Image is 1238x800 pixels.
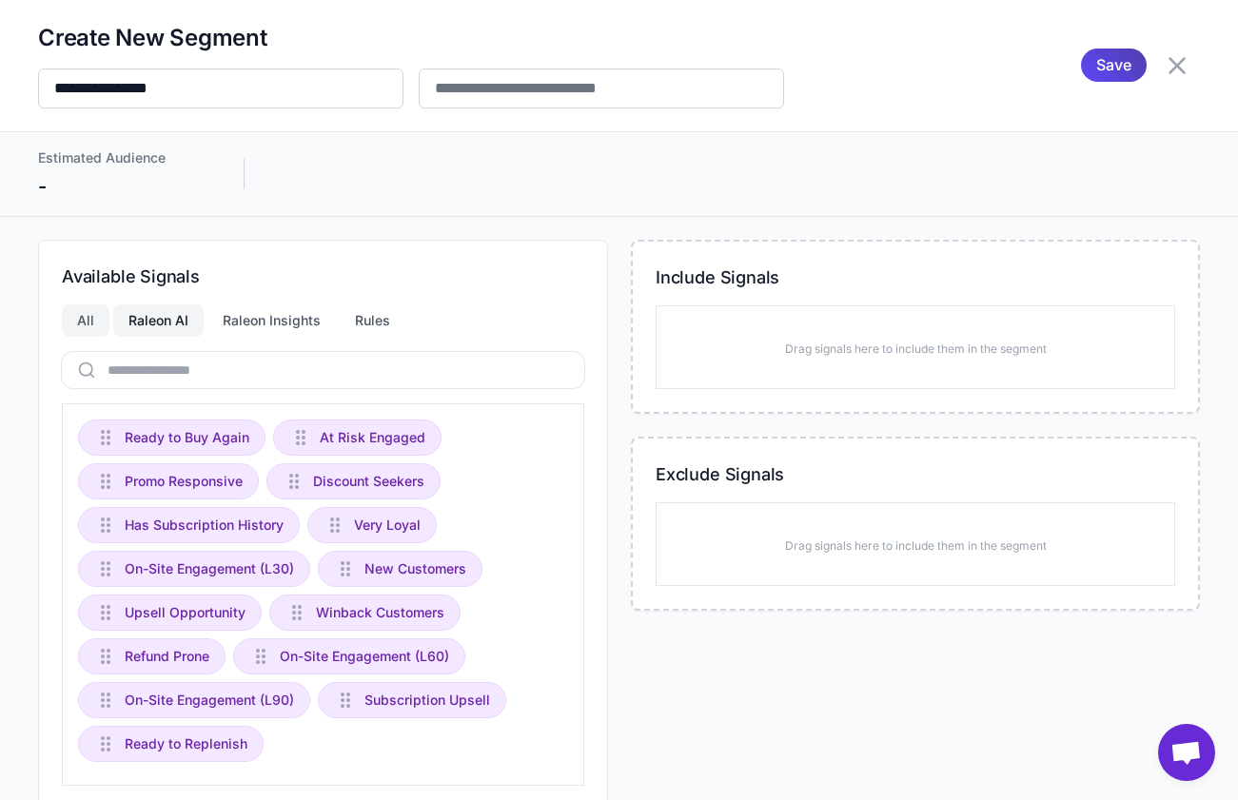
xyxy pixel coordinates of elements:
[62,263,584,289] h3: Available Signals
[320,427,425,448] span: At Risk Engaged
[38,172,206,201] div: -
[62,304,109,337] div: All
[316,602,444,623] span: Winback Customers
[785,341,1047,358] p: Drag signals here to include them in the segment
[656,461,1175,487] h3: Exclude Signals
[313,471,424,492] span: Discount Seekers
[125,646,209,667] span: Refund Prone
[785,537,1047,555] p: Drag signals here to include them in the segment
[38,23,784,53] h2: Create New Segment
[364,558,466,579] span: New Customers
[280,646,449,667] span: On-Site Engagement (L60)
[354,515,421,536] span: Very Loyal
[113,304,204,337] div: Raleon AI
[1096,49,1131,82] span: Save
[207,304,336,337] div: Raleon Insights
[656,264,1175,290] h3: Include Signals
[125,690,294,711] span: On-Site Engagement (L90)
[340,304,405,337] div: Rules
[38,147,206,168] div: Estimated Audience
[364,690,490,711] span: Subscription Upsell
[125,558,294,579] span: On-Site Engagement (L30)
[1158,724,1215,781] a: Aprire la chat
[125,515,284,536] span: Has Subscription History
[125,733,247,754] span: Ready to Replenish
[125,471,243,492] span: Promo Responsive
[125,602,246,623] span: Upsell Opportunity
[125,427,249,448] span: Ready to Buy Again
